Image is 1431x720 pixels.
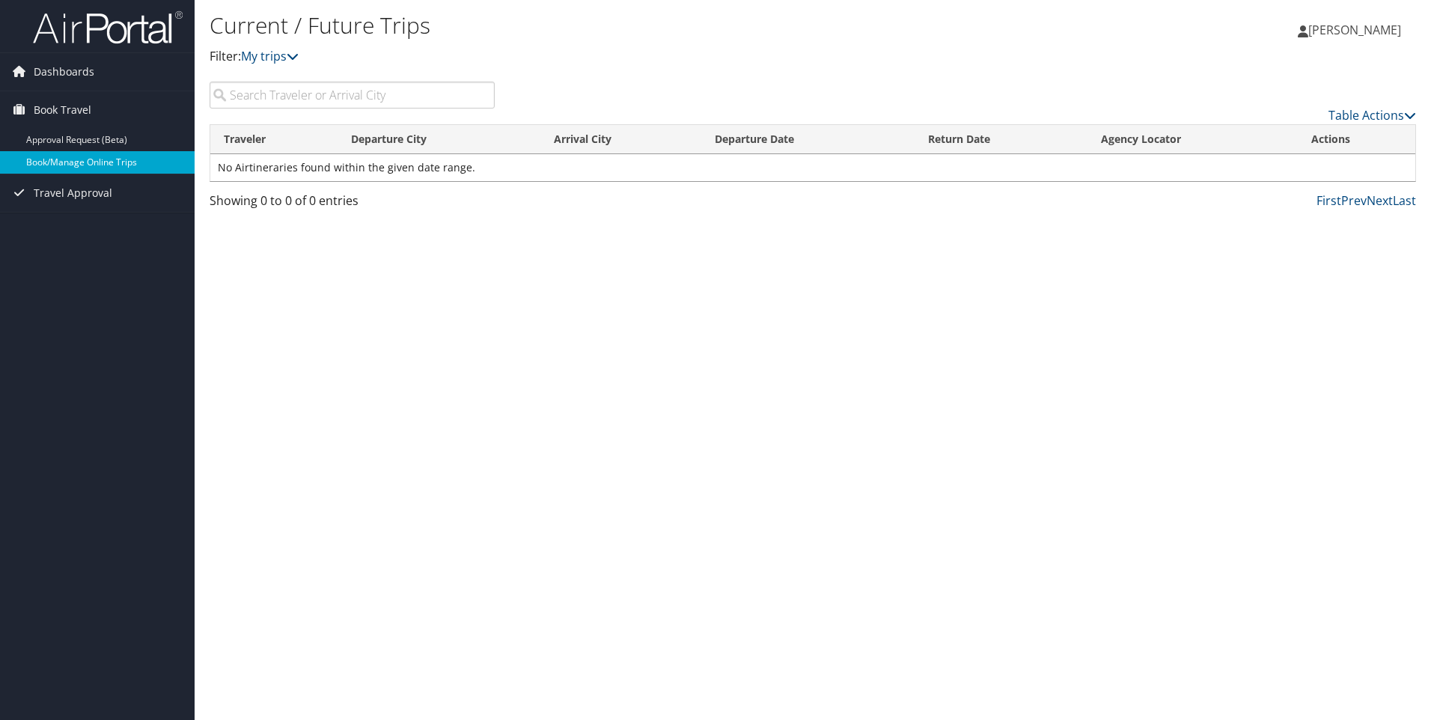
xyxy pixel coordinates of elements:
a: Last [1393,192,1416,209]
span: Travel Approval [34,174,112,212]
th: Traveler: activate to sort column ascending [210,125,338,154]
input: Search Traveler or Arrival City [210,82,495,109]
span: [PERSON_NAME] [1308,22,1401,38]
div: Showing 0 to 0 of 0 entries [210,192,495,217]
span: Book Travel [34,91,91,129]
a: Next [1367,192,1393,209]
a: My trips [241,48,299,64]
td: No Airtineraries found within the given date range. [210,154,1415,181]
img: airportal-logo.png [33,10,183,45]
a: [PERSON_NAME] [1298,7,1416,52]
a: Table Actions [1328,107,1416,123]
a: Prev [1341,192,1367,209]
th: Actions [1298,125,1415,154]
th: Departure City: activate to sort column ascending [338,125,540,154]
a: First [1316,192,1341,209]
h1: Current / Future Trips [210,10,1014,41]
th: Return Date: activate to sort column ascending [915,125,1087,154]
th: Agency Locator: activate to sort column ascending [1087,125,1298,154]
p: Filter: [210,47,1014,67]
span: Dashboards [34,53,94,91]
th: Arrival City: activate to sort column ascending [540,125,701,154]
th: Departure Date: activate to sort column descending [701,125,914,154]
